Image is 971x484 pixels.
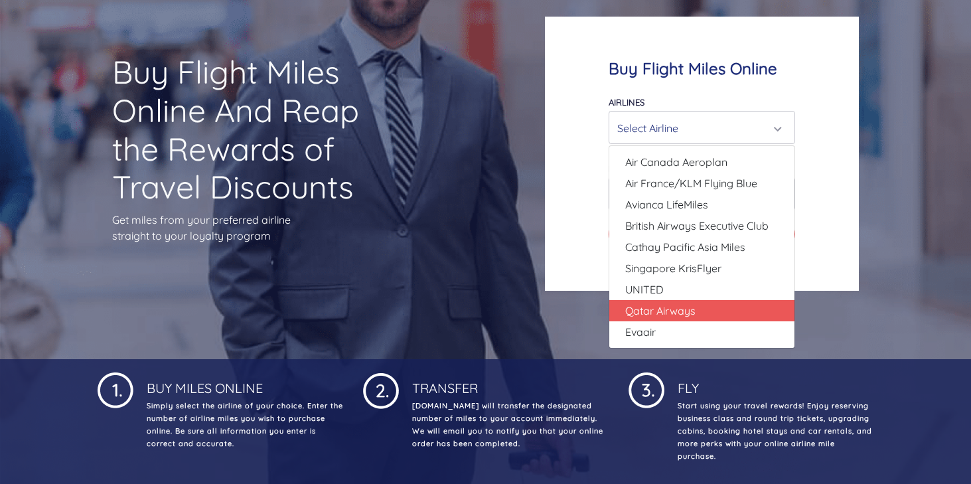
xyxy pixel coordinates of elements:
[625,260,721,276] span: Singapore KrisFlyer
[410,370,609,396] h4: Transfer
[363,370,399,409] img: 1
[609,59,795,78] h4: Buy Flight Miles Online
[625,324,656,340] span: Evaair
[112,212,373,244] p: Get miles from your preferred airline straight to your loyalty program
[625,197,708,212] span: Avianca LifeMiles
[625,239,745,255] span: Cathay Pacific Asia Miles
[112,53,373,206] h1: Buy Flight Miles Online And Reap the Rewards of Travel Discounts
[625,282,664,297] span: UNITED
[144,370,343,396] h4: Buy Miles Online
[625,218,769,234] span: British Airways Executive Club
[617,116,779,141] div: Select Airline
[144,400,343,450] p: Simply select the airline of your choice. Enter the number of airline miles you wish to purchase ...
[629,370,664,408] img: 1
[675,370,874,396] h4: Fly
[410,400,609,450] p: [DOMAIN_NAME] will transfer the designated number of miles to your account immediately. We will e...
[609,111,795,144] button: Select Airline
[625,154,727,170] span: Air Canada Aeroplan
[675,400,874,463] p: Start using your travel rewards! Enjoy reserving business class and round trip tickets, upgrading...
[609,97,644,108] label: Airlines
[98,370,133,408] img: 1
[625,175,757,191] span: Air France/KLM Flying Blue
[625,303,696,319] span: Qatar Airways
